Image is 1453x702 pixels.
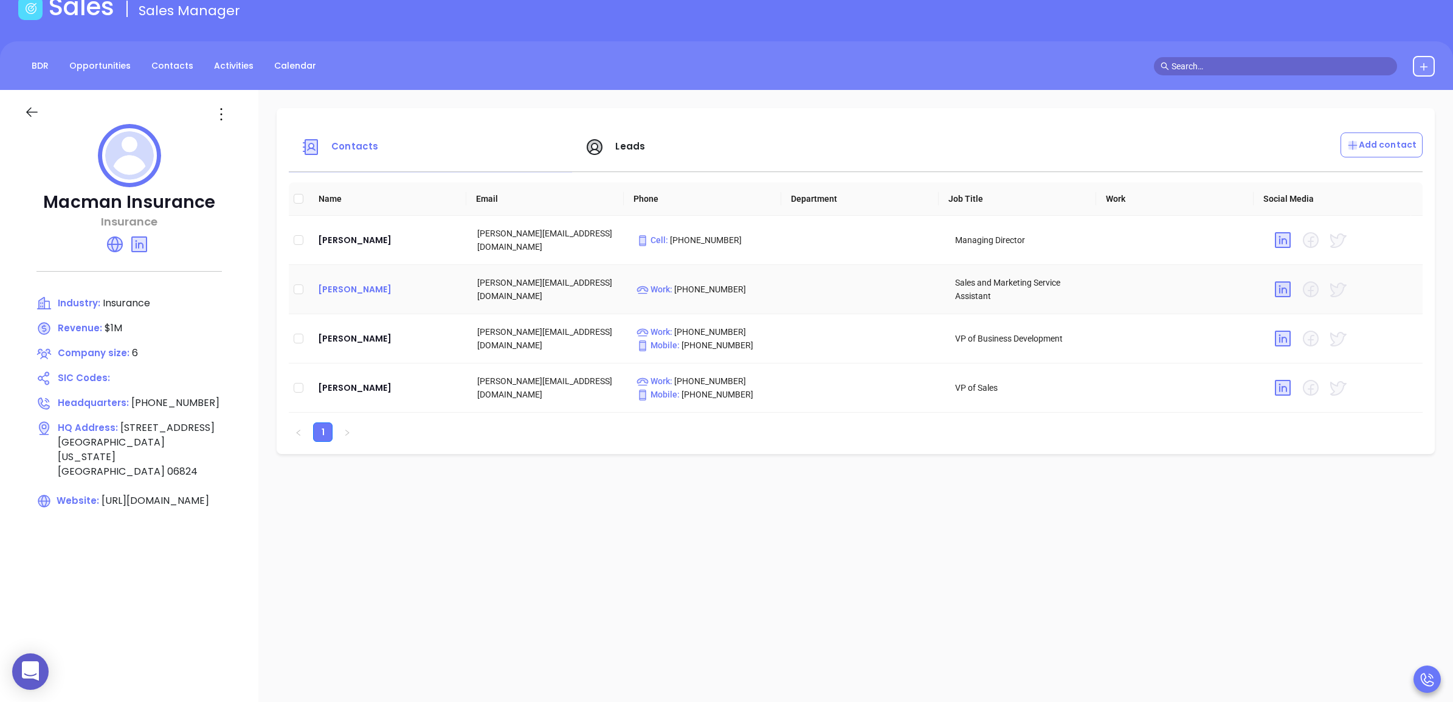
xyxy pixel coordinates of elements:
[624,182,781,216] th: Phone
[637,339,776,352] p: [PHONE_NUMBER]
[24,56,56,76] a: BDR
[337,422,357,442] button: right
[58,346,129,359] span: Company size:
[207,56,261,76] a: Activities
[318,380,458,395] a: [PERSON_NAME]
[637,340,680,350] span: Mobile :
[331,140,378,153] span: Contacts
[289,422,308,442] button: left
[945,363,1105,413] td: VP of Sales
[945,314,1105,363] td: VP of Business Development
[468,216,627,265] td: [PERSON_NAME][EMAIL_ADDRESS][DOMAIN_NAME]
[289,422,308,442] li: Previous Page
[103,296,150,310] span: Insurance
[468,363,627,413] td: [PERSON_NAME][EMAIL_ADDRESS][DOMAIN_NAME]
[637,233,776,247] p: [PHONE_NUMBER]
[139,1,240,20] span: Sales Manager
[637,283,776,296] p: [PHONE_NUMBER]
[58,371,110,384] span: SIC Codes:
[1161,62,1169,71] span: search
[637,327,672,337] span: Work :
[58,297,100,309] span: Industry:
[24,213,234,230] p: Insurance
[1172,60,1390,73] input: Search…
[468,265,627,314] td: [PERSON_NAME][EMAIL_ADDRESS][DOMAIN_NAME]
[58,322,102,334] span: Revenue:
[945,265,1105,314] td: Sales and Marketing Service Assistant
[267,56,323,76] a: Calendar
[295,429,302,436] span: left
[58,396,129,409] span: Headquarters:
[314,423,332,441] a: 1
[945,216,1105,265] td: Managing Director
[105,321,122,335] span: $1M
[62,56,138,76] a: Opportunities
[637,325,776,339] p: [PHONE_NUMBER]
[36,494,99,507] span: Website:
[318,282,458,297] a: [PERSON_NAME]
[1096,182,1254,216] th: Work
[468,314,627,363] td: [PERSON_NAME][EMAIL_ADDRESS][DOMAIN_NAME]
[313,422,333,442] li: 1
[637,284,672,294] span: Work :
[318,331,458,346] a: [PERSON_NAME]
[337,422,357,442] li: Next Page
[131,396,219,410] span: [PHONE_NUMBER]
[637,388,776,401] p: [PHONE_NUMBER]
[102,494,209,508] span: [URL][DOMAIN_NAME]
[939,182,1096,216] th: Job Title
[132,346,138,360] span: 6
[144,56,201,76] a: Contacts
[24,191,234,213] p: Macman Insurance
[58,421,118,434] span: HQ Address:
[309,182,466,216] th: Name
[615,140,645,153] span: Leads
[637,390,680,399] span: Mobile :
[637,376,672,386] span: Work :
[637,235,668,245] span: Cell :
[318,233,458,247] a: [PERSON_NAME]
[1347,139,1417,151] p: Add contact
[781,182,939,216] th: Department
[343,429,351,436] span: right
[637,374,776,388] p: [PHONE_NUMBER]
[98,124,161,187] img: profile logo
[1254,182,1411,216] th: Social Media
[58,421,215,478] span: [STREET_ADDRESS] [GEOGRAPHIC_DATA] [US_STATE] [GEOGRAPHIC_DATA] 06824
[466,182,624,216] th: Email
